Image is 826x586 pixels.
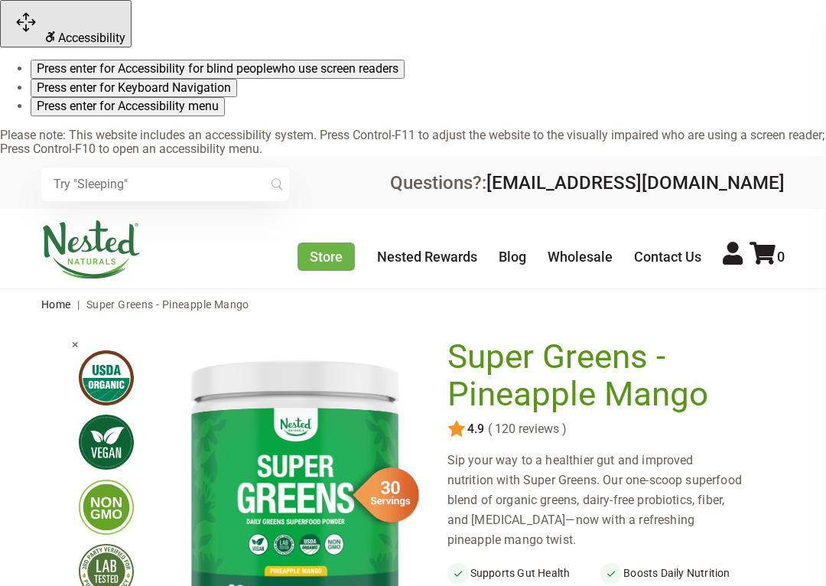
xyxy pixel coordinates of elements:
span: Super Greens - Pineapple Mango [86,298,249,311]
li: Boosts Daily Nutrition [600,562,754,584]
a: [EMAIL_ADDRESS][DOMAIN_NAME] [486,172,785,194]
a: Store [298,243,355,271]
a: Contact Us [634,249,701,265]
img: gmofree [79,480,134,535]
span: | [73,298,83,311]
img: sg-servings-30.png [343,462,419,528]
img: star.svg [447,420,466,438]
div: Sip your way to a healthier gut and improved nutrition with Super Greens. Our one-scoop superfood... [447,451,754,550]
span: who use screen readers [272,61,398,76]
img: vegan [79,415,134,470]
nav: breadcrumbs [41,289,785,320]
span: × [72,337,79,352]
input: Try "Sleeping" [41,168,289,201]
a: 0 [750,249,785,265]
span: ( 120 reviews ) [484,422,567,436]
img: Nested Naturals [41,220,141,278]
img: usdaorganic [79,350,134,405]
span: Accessibility [58,31,125,45]
div: Questions?: [390,174,785,192]
a: Home [41,298,71,311]
button: Press enter for Accessibility menu [31,97,225,116]
span: 4.9 [466,422,484,436]
span: 0 [777,249,785,265]
a: Blog [499,249,526,265]
button: Press enter for Accessibility for blind peoplewho use screen readers [31,60,405,78]
a: Wholesale [548,249,613,265]
h1: Super Greens - Pineapple Mango [447,338,746,414]
button: Press enter for Keyboard Navigation [31,79,237,97]
a: Nested Rewards [377,249,477,265]
li: Supports Gut Health [447,562,601,584]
